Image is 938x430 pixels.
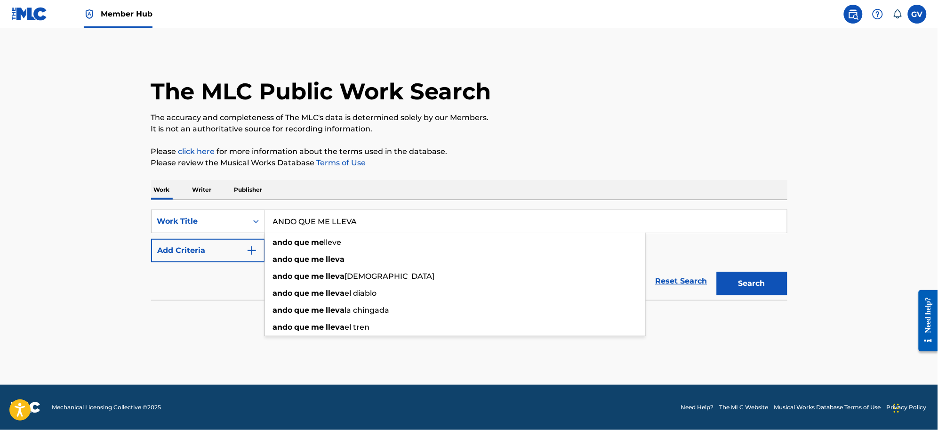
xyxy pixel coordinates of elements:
[326,255,345,264] strong: lleva
[151,112,787,123] p: The accuracy and completeness of The MLC's data is determined solely by our Members.
[312,323,324,332] strong: me
[315,158,366,167] a: Terms of Use
[151,146,787,157] p: Please for more information about the terms used in the database.
[295,272,310,281] strong: que
[273,238,293,247] strong: ando
[312,238,324,247] strong: me
[891,385,938,430] div: Widget de chat
[151,180,173,200] p: Work
[774,403,881,412] a: Musical Works Database Terms of Use
[52,403,161,412] span: Mechanical Licensing Collective © 2025
[312,272,324,281] strong: me
[651,271,712,292] a: Reset Search
[868,5,887,24] div: Help
[151,77,491,105] h1: The MLC Public Work Search
[891,385,938,430] iframe: Chat Widget
[717,272,787,295] button: Search
[151,157,787,169] p: Please review the Musical Works Database
[324,238,342,247] span: lleve
[101,8,152,19] span: Member Hub
[848,8,859,20] img: search
[273,289,293,298] strong: ando
[151,210,787,300] form: Search Form
[908,5,927,24] div: User Menu
[345,323,370,332] span: el tren
[893,9,902,19] div: Notifications
[720,403,769,412] a: The MLC Website
[151,239,265,262] button: Add Criteria
[326,272,345,281] strong: lleva
[326,289,345,298] strong: lleva
[326,323,345,332] strong: lleva
[312,255,324,264] strong: me
[326,306,345,315] strong: lleva
[246,245,257,256] img: 9d2ae6d4665cec9f34b9.svg
[232,180,265,200] p: Publisher
[872,8,883,20] img: help
[178,147,215,156] a: click here
[345,289,377,298] span: el diablo
[273,272,293,281] strong: ando
[894,394,899,422] div: Arrastrar
[295,306,310,315] strong: que
[312,306,324,315] strong: me
[11,7,48,21] img: MLC Logo
[887,403,927,412] a: Privacy Policy
[151,123,787,135] p: It is not an authoritative source for recording information.
[273,323,293,332] strong: ando
[295,255,310,264] strong: que
[295,323,310,332] strong: que
[273,255,293,264] strong: ando
[157,216,242,227] div: Work Title
[273,306,293,315] strong: ando
[190,180,215,200] p: Writer
[295,289,310,298] strong: que
[11,402,40,413] img: logo
[345,272,435,281] span: [DEMOGRAPHIC_DATA]
[84,8,95,20] img: Top Rightsholder
[844,5,863,24] a: Public Search
[912,283,938,359] iframe: Resource Center
[345,306,390,315] span: la chingada
[312,289,324,298] strong: me
[295,238,310,247] strong: que
[681,403,714,412] a: Need Help?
